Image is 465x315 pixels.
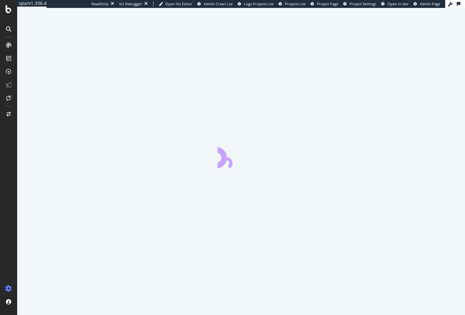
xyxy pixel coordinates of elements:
[159,1,192,7] a: Open Viz Editor
[244,1,274,6] span: Logs Projects List
[165,1,192,6] span: Open Viz Editor
[414,1,440,7] a: Admin Page
[204,1,233,6] span: Admin Crawl List
[197,1,233,7] a: Admin Crawl List
[91,1,109,7] div: ReadOnly:
[238,1,274,7] a: Logs Projects List
[343,1,376,7] a: Project Settings
[217,144,265,168] div: animation
[387,1,409,6] span: Open in dev
[279,1,306,7] a: Projects List
[311,1,338,7] a: Project Page
[119,1,143,7] div: Viz Debugger:
[349,1,376,6] span: Project Settings
[420,1,440,6] span: Admin Page
[381,1,409,7] a: Open in dev
[317,1,338,6] span: Project Page
[285,1,306,6] span: Projects List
